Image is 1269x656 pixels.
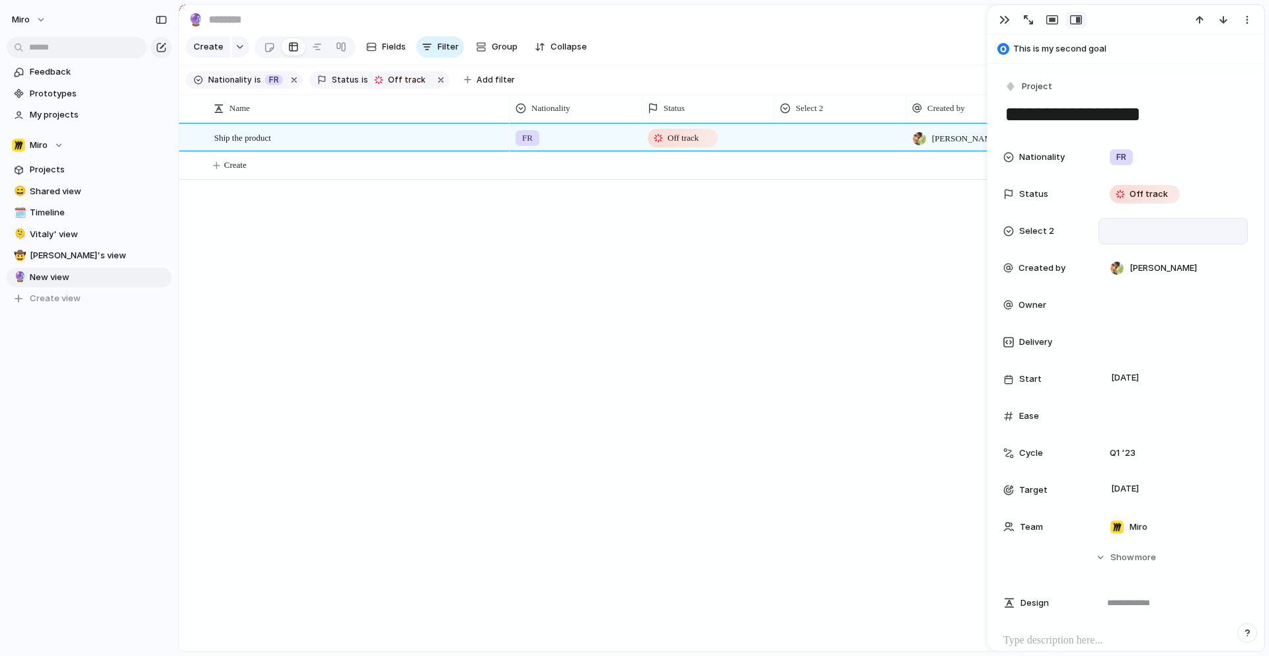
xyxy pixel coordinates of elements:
[1019,188,1048,201] span: Status
[194,40,223,54] span: Create
[492,40,518,54] span: Group
[7,84,172,104] a: Prototypes
[185,9,206,30] button: 🔮
[30,271,167,284] span: New view
[332,74,359,86] span: Status
[668,131,699,145] span: Off track
[1019,484,1048,497] span: Target
[1019,336,1052,349] span: Delivery
[1002,77,1056,96] button: Project
[208,74,252,86] span: Nationality
[6,9,53,30] button: miro
[14,227,23,242] div: 🫠
[1019,299,1046,312] span: Owner
[1108,481,1143,497] span: [DATE]
[30,163,167,176] span: Projects
[1022,80,1052,93] span: Project
[369,73,432,87] button: Off track
[12,13,30,26] span: miro
[30,87,167,100] span: Prototypes
[30,249,167,262] span: [PERSON_NAME]'s view
[551,40,587,54] span: Collapse
[1108,370,1143,386] span: [DATE]
[214,129,271,145] span: Ship the product
[12,206,25,219] button: 🗓️
[12,249,25,262] button: 🤠
[186,36,230,57] button: Create
[12,271,25,284] button: 🔮
[252,73,264,87] button: is
[1020,597,1049,610] span: Design
[14,248,23,264] div: 🤠
[7,246,172,266] a: 🤠[PERSON_NAME]'s view
[7,225,172,244] a: 🫠Vitaly' view
[229,102,250,115] span: Name
[1110,447,1135,460] span: Q1 '23
[388,74,428,86] span: Off track
[14,184,23,199] div: 😄
[1019,225,1054,238] span: Select 2
[1110,551,1134,564] span: Show
[1135,551,1156,564] span: more
[362,74,368,86] span: is
[188,11,203,28] div: 🔮
[30,65,167,79] span: Feedback
[14,270,23,285] div: 🔮
[30,185,167,198] span: Shared view
[359,73,371,87] button: is
[7,182,172,201] a: 😄Shared view
[30,228,167,241] span: Vitaly' view
[382,40,406,54] span: Fields
[224,159,247,172] span: Create
[1019,262,1065,275] span: Created by
[30,108,167,122] span: My projects
[30,206,167,219] span: Timeline
[14,205,23,221] div: 🗓️
[269,74,279,86] span: FR
[7,105,172,125] a: My projects
[932,132,1000,145] span: [PERSON_NAME]
[438,40,459,54] span: Filter
[1116,151,1126,164] span: FR
[522,131,533,145] span: FR
[361,36,411,57] button: Fields
[1019,447,1043,460] span: Cycle
[262,73,286,87] button: FR
[529,36,592,57] button: Collapse
[416,36,464,57] button: Filter
[1019,373,1042,386] span: Start
[993,38,1258,59] button: This is my second goal
[1130,521,1147,534] span: Miro
[456,71,523,89] button: Add filter
[12,228,25,241] button: 🫠
[1130,188,1168,201] span: Off track
[7,62,172,82] a: Feedback
[7,268,172,287] a: 🔮New view
[477,74,515,86] span: Add filter
[1130,262,1197,275] span: [PERSON_NAME]
[7,135,172,155] button: Miro
[1020,521,1043,534] span: Team
[927,102,965,115] span: Created by
[1013,42,1258,55] span: This is my second goal
[30,292,81,305] span: Create view
[7,289,172,309] button: Create view
[664,102,685,115] span: Status
[469,36,524,57] button: Group
[12,185,25,198] button: 😄
[1019,410,1039,423] span: Ease
[254,74,261,86] span: is
[796,102,824,115] span: Select 2
[30,139,48,152] span: Miro
[7,160,172,180] a: Projects
[7,203,172,223] a: 🗓️Timeline
[1019,151,1065,164] span: Nationality
[531,102,570,115] span: Nationality
[1003,546,1248,569] button: Showmore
